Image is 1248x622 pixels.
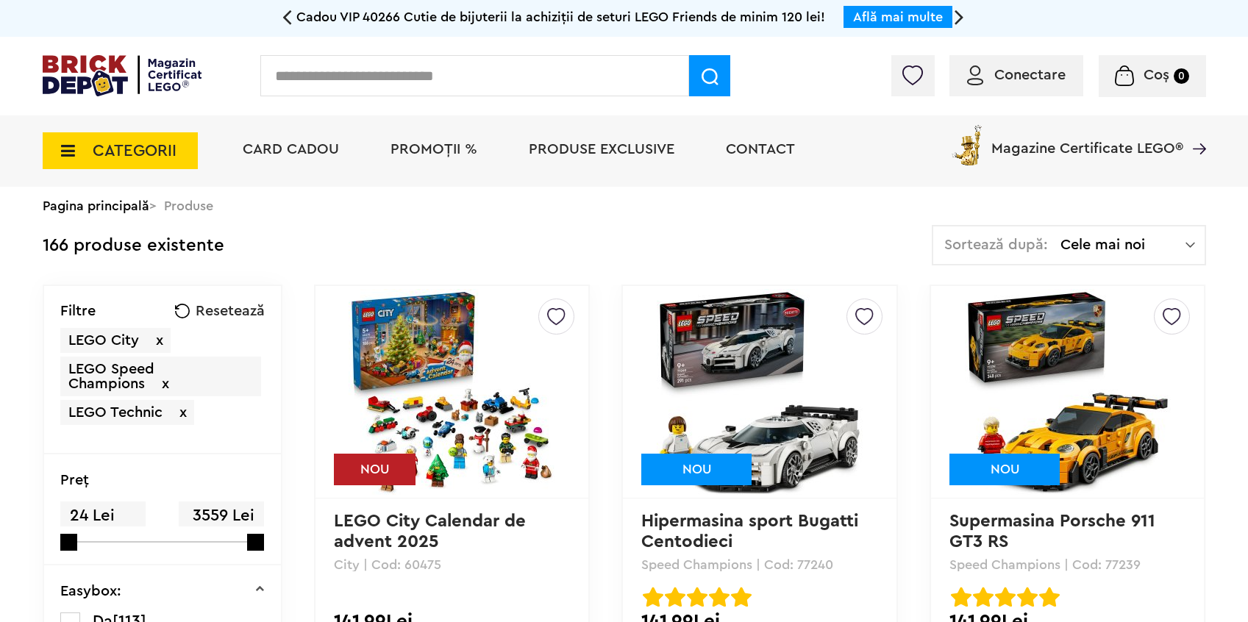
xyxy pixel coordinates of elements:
[1060,237,1185,252] span: Cele mai noi
[641,454,752,485] div: NOU
[60,304,96,318] p: Filtre
[68,362,154,391] span: LEGO Speed Champions
[726,142,795,157] a: Contact
[949,512,1160,551] a: Supermasina Porsche 911 GT3 RS
[296,10,825,24] span: Cadou VIP 40266 Cutie de bijuterii la achiziții de seturi LEGO Friends de minim 120 lei!
[944,237,1048,252] span: Sortează după:
[156,333,163,348] span: x
[994,68,1066,82] span: Conectare
[731,587,752,607] img: Evaluare cu stele
[1017,587,1038,607] img: Evaluare cu stele
[687,587,707,607] img: Evaluare cu stele
[60,584,121,598] p: Easybox:
[949,454,1060,485] div: NOU
[643,587,663,607] img: Evaluare cu stele
[391,142,477,157] a: PROMOȚII %
[162,376,169,391] span: x
[965,289,1171,495] img: Supermasina Porsche 911 GT3 RS
[43,187,1206,225] div: > Produse
[949,558,1185,571] p: Speed Champions | Cod: 77239
[709,587,730,607] img: Evaluare cu stele
[334,512,531,551] a: LEGO City Calendar de advent 2025
[853,10,943,24] a: Află mai multe
[1039,587,1060,607] img: Evaluare cu stele
[967,68,1066,82] a: Conectare
[665,587,685,607] img: Evaluare cu stele
[43,225,224,267] div: 166 produse existente
[243,142,339,157] a: Card Cadou
[991,122,1183,156] span: Magazine Certificate LEGO®
[529,142,674,157] a: Produse exclusive
[179,501,264,530] span: 3559 Lei
[973,587,994,607] img: Evaluare cu stele
[349,289,555,495] img: LEGO City Calendar de advent 2025
[657,289,863,495] img: Hipermasina sport Bugatti Centodieci
[641,512,863,551] a: Hipermasina sport Bugatti Centodieci
[43,199,149,212] a: Pagina principală
[995,587,1016,607] img: Evaluare cu stele
[60,473,89,487] p: Preţ
[641,558,877,571] p: Speed Champions | Cod: 77240
[1174,68,1189,84] small: 0
[334,558,570,571] p: City | Cod: 60475
[1183,122,1206,137] a: Magazine Certificate LEGO®
[334,454,416,485] div: NOU
[60,501,146,530] span: 24 Lei
[68,333,139,348] span: LEGO City
[196,304,265,318] span: Resetează
[68,405,163,420] span: LEGO Technic
[1144,68,1169,82] span: Coș
[179,405,187,420] span: x
[93,143,176,159] span: CATEGORII
[951,587,971,607] img: Evaluare cu stele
